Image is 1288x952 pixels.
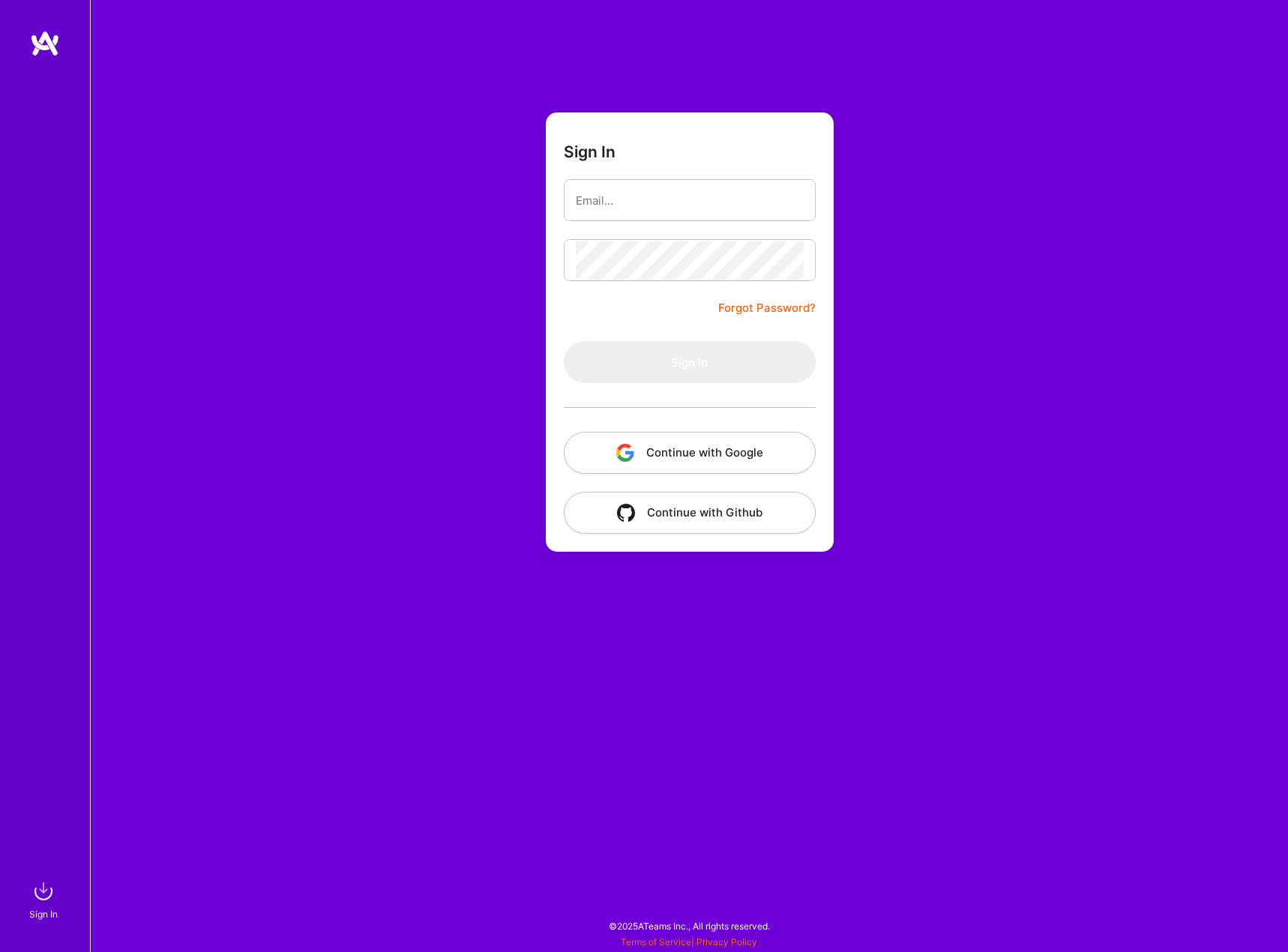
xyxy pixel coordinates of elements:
[90,907,1288,945] div: © 2025 ATeams Inc., All rights reserved.
[617,504,635,522] img: icon
[621,936,757,948] span: |
[616,444,634,462] img: icon
[30,30,60,57] img: logo
[31,876,58,922] a: sign inSign In
[29,906,58,922] div: Sign In
[564,492,816,534] button: Continue with Github
[718,299,816,317] a: Forgot Password?
[576,181,804,220] input: Email...
[564,341,816,383] button: Sign In
[696,936,757,948] a: Privacy Policy
[564,142,616,161] h3: Sign In
[621,936,691,948] a: Terms of Service
[28,876,58,906] img: sign in
[564,432,816,474] button: Continue with Google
